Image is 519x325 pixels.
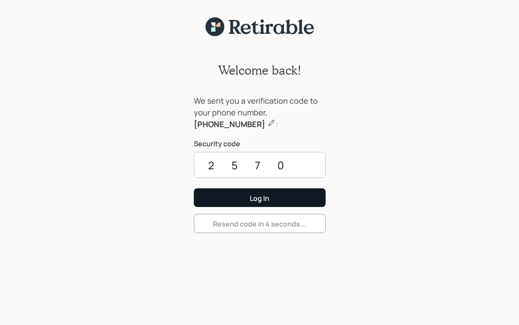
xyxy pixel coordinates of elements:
[213,219,307,229] div: Resend code in 4 seconds...
[194,152,326,178] input: ••••
[194,188,326,207] button: Log In
[194,119,265,129] b: [PHONE_NUMBER]
[250,194,269,203] div: Log In
[194,214,326,233] button: Resend code in 4 seconds...
[194,95,326,130] div: We sent you a verification code to your phone number, :
[218,63,301,78] h2: Welcome back!
[194,139,326,148] label: Security code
